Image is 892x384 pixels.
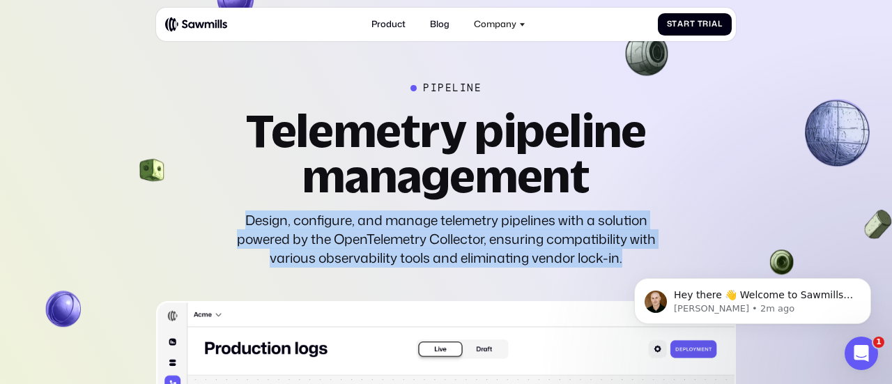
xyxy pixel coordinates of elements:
div: pipeline [423,82,482,94]
h2: Telemetry pipeline management [229,107,663,198]
iframe: Intercom notifications message [613,249,892,346]
div: Design, configure, and manage telemetry pipelines with a solution powered by the OpenTelemetry Co... [229,211,663,268]
span: r [684,20,690,29]
span: S [667,20,672,29]
div: Company [474,19,516,29]
span: l [718,20,723,29]
span: t [672,20,677,29]
span: a [712,20,718,29]
a: Product [364,13,412,37]
iframe: Intercom live chat [845,337,878,370]
span: a [677,20,684,29]
span: T [698,20,703,29]
span: 1 [873,337,884,348]
a: Blog [423,13,456,37]
span: i [709,20,712,29]
span: r [702,20,709,29]
span: t [690,20,695,29]
a: StartTrial [658,13,732,36]
div: Company [468,13,532,37]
